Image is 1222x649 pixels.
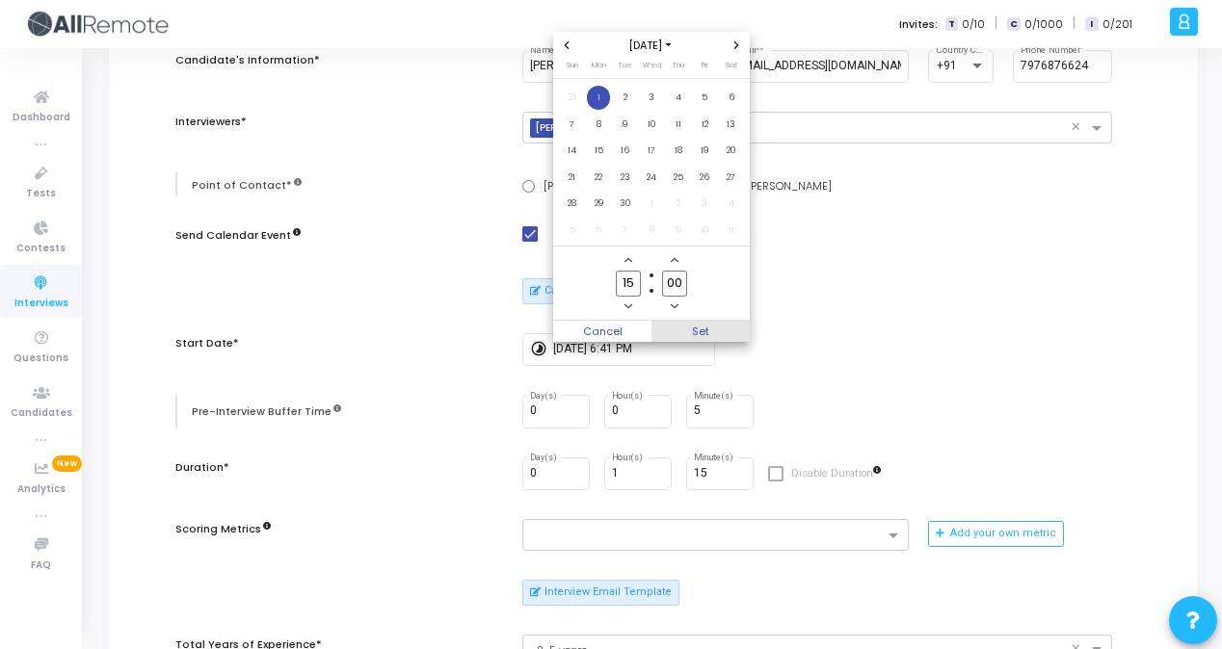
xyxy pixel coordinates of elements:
td: September 4, 2025 [665,85,692,112]
span: [DATE] [623,38,679,54]
span: Mon [592,60,606,70]
td: September 12, 2025 [691,111,718,138]
button: Previous month [559,38,575,54]
span: 5 [693,86,717,110]
span: 3 [693,192,717,216]
span: 8 [587,113,611,137]
span: 8 [640,219,664,243]
span: Fri [702,60,707,70]
th: Tuesday [612,59,639,78]
span: 31 [560,86,584,110]
span: Sat [726,60,737,70]
span: 16 [613,139,637,163]
span: 6 [587,219,611,243]
td: September 3, 2025 [638,85,665,112]
button: Add a minute [667,251,683,268]
td: October 10, 2025 [691,217,718,244]
td: September 16, 2025 [612,138,639,165]
span: 26 [693,166,717,190]
span: Sun [567,60,578,70]
td: October 1, 2025 [638,191,665,218]
span: 1 [640,192,664,216]
td: October 11, 2025 [718,217,745,244]
td: September 28, 2025 [559,191,586,218]
td: September 30, 2025 [612,191,639,218]
span: 11 [719,219,743,243]
span: 18 [666,139,690,163]
span: Tue [618,60,632,70]
td: October 8, 2025 [638,217,665,244]
td: September 14, 2025 [559,138,586,165]
td: October 9, 2025 [665,217,692,244]
td: September 21, 2025 [559,164,586,191]
td: October 4, 2025 [718,191,745,218]
td: September 7, 2025 [559,111,586,138]
td: September 24, 2025 [638,164,665,191]
button: Set [651,321,750,342]
button: Cancel [553,321,651,342]
td: September 26, 2025 [691,164,718,191]
th: Thursday [665,59,692,78]
button: Minus a hour [621,299,637,315]
td: September 6, 2025 [718,85,745,112]
button: Minus a minute [667,299,683,315]
span: 25 [666,166,690,190]
span: 12 [693,113,717,137]
td: September 2, 2025 [612,85,639,112]
span: 27 [719,166,743,190]
td: September 22, 2025 [585,164,612,191]
td: August 31, 2025 [559,85,586,112]
td: October 2, 2025 [665,191,692,218]
span: 7 [560,113,584,137]
span: 24 [640,166,664,190]
td: September 11, 2025 [665,111,692,138]
td: September 29, 2025 [585,191,612,218]
td: October 3, 2025 [691,191,718,218]
td: September 23, 2025 [612,164,639,191]
span: 6 [719,86,743,110]
td: October 7, 2025 [612,217,639,244]
span: 5 [560,219,584,243]
th: Saturday [718,59,745,78]
button: Next month [729,38,745,54]
span: 22 [587,166,611,190]
th: Friday [691,59,718,78]
span: 15 [587,139,611,163]
span: 30 [613,192,637,216]
td: October 5, 2025 [559,217,586,244]
span: 17 [640,139,664,163]
th: Wednesday [638,59,665,78]
td: September 5, 2025 [691,85,718,112]
td: September 13, 2025 [718,111,745,138]
td: September 25, 2025 [665,164,692,191]
span: 10 [693,219,717,243]
td: September 9, 2025 [612,111,639,138]
td: October 6, 2025 [585,217,612,244]
td: September 18, 2025 [665,138,692,165]
td: September 17, 2025 [638,138,665,165]
span: Wed [643,60,661,70]
td: September 1, 2025 [585,85,612,112]
span: 28 [560,192,584,216]
span: 29 [587,192,611,216]
td: September 20, 2025 [718,138,745,165]
td: September 19, 2025 [691,138,718,165]
span: 23 [613,166,637,190]
button: Choose month and year [623,38,679,54]
span: Thu [672,60,684,70]
td: September 10, 2025 [638,111,665,138]
span: 13 [719,113,743,137]
span: 14 [560,139,584,163]
span: 4 [719,192,743,216]
span: 10 [640,113,664,137]
span: 9 [613,113,637,137]
span: 2 [613,86,637,110]
th: Sunday [559,59,586,78]
span: 3 [640,86,664,110]
td: September 8, 2025 [585,111,612,138]
td: September 15, 2025 [585,138,612,165]
span: 1 [587,86,611,110]
td: September 27, 2025 [718,164,745,191]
